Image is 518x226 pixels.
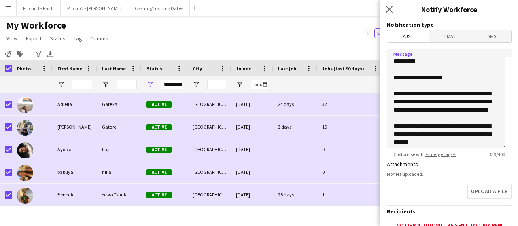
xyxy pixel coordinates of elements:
app-action-btn: Advanced filters [34,49,43,59]
div: [DATE] [231,93,273,115]
div: [GEOGRAPHIC_DATA] [188,116,231,138]
div: 28 days [273,184,317,206]
span: View [6,35,18,42]
div: Gateka [97,93,142,115]
div: nfila [97,161,142,183]
span: Status [146,65,162,72]
button: Casting/Training Dates [128,0,190,16]
input: Joined Filter Input [251,80,268,89]
label: Attachments [387,161,418,168]
input: City Filter Input [207,80,226,89]
a: Status [47,33,69,44]
div: [GEOGRAPHIC_DATA] [188,93,231,115]
div: babuya [53,161,97,183]
div: 1 [317,184,384,206]
span: Active [146,101,172,108]
div: [GEOGRAPHIC_DATA] [188,138,231,161]
a: Export [23,33,45,44]
div: 32 [317,93,384,115]
button: Open Filter Menu [146,81,154,88]
a: Tag [70,33,85,44]
div: Raji [97,138,142,161]
span: 339 / 400 [482,151,512,157]
div: [PERSON_NAME] [53,116,97,138]
input: Last Name Filter Input [117,80,137,89]
div: Adiella [53,93,97,115]
div: 0 [317,161,384,183]
app-action-btn: Export XLSX [45,49,55,59]
button: Open Filter Menu [57,81,65,88]
input: First Name Filter Input [72,80,92,89]
span: Push [387,30,429,42]
div: Benedie [53,184,97,206]
img: Benedie Yowa Tshula [17,188,33,204]
div: Yowa Tshula [97,184,142,206]
app-action-btn: Add to tag [15,49,25,59]
div: 19 [317,116,384,138]
div: [GEOGRAPHIC_DATA] [188,161,231,183]
img: Alda Gatore [17,120,33,136]
span: City [193,65,202,72]
div: [DATE] [231,161,273,183]
span: Comms [90,35,108,42]
span: Active [146,147,172,153]
h3: Recipients [387,208,512,215]
span: SMS [472,30,511,42]
a: View [3,33,21,44]
img: Ayoola Raji [17,142,33,158]
img: Adiella Gateka [17,97,33,113]
button: Open Filter Menu [102,81,109,88]
div: Ayoola [53,138,97,161]
h3: Notify Workforce [380,4,518,15]
span: First Name [57,65,82,72]
span: Photo [17,65,31,72]
div: No files uploaded. [387,171,512,177]
img: babuya nfila [17,165,33,181]
span: Customise with [387,151,463,157]
div: [DATE] [231,116,273,138]
span: Active [146,192,172,198]
button: Open Filter Menu [236,81,243,88]
div: 24 days [273,93,317,115]
a: Comms [87,33,112,44]
button: Promo 1 - Faith [17,0,61,16]
div: 3 days [273,116,317,138]
button: Everyone11,545 [374,28,417,38]
button: Upload a file [467,184,512,199]
span: Last Name [102,65,126,72]
button: Promo 2 - [PERSON_NAME] [61,0,128,16]
a: %merge tags% [425,151,456,157]
span: Export [26,35,42,42]
span: Email [429,30,472,42]
div: [DATE] [231,138,273,161]
span: Tag [74,35,82,42]
div: [DATE] [231,184,273,206]
span: Active [146,124,172,130]
span: Active [146,169,172,175]
span: Status [50,35,66,42]
h3: Notification type [387,21,512,28]
div: 0 [317,138,384,161]
span: Last job [278,65,296,72]
span: Joined [236,65,252,72]
div: Gatore [97,116,142,138]
span: Jobs (last 90 days) [322,65,364,72]
span: My Workforce [6,19,66,32]
app-action-btn: Notify workforce [3,49,13,59]
div: [GEOGRAPHIC_DATA] [188,184,231,206]
button: Open Filter Menu [193,81,200,88]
